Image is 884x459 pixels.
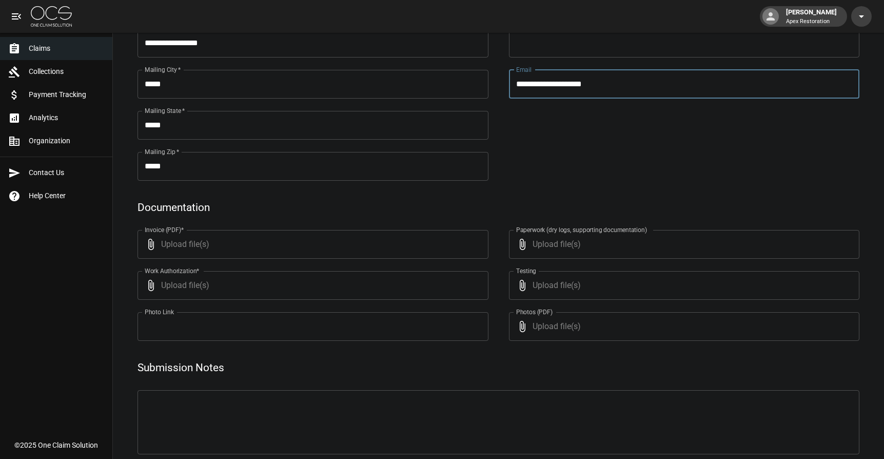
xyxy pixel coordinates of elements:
[533,271,832,300] span: Upload file(s)
[29,112,104,123] span: Analytics
[145,65,181,74] label: Mailing City
[516,266,536,275] label: Testing
[533,312,832,341] span: Upload file(s)
[6,6,27,27] button: open drawer
[145,308,174,316] label: Photo Link
[14,440,98,450] div: © 2025 One Claim Solution
[145,106,185,115] label: Mailing State
[516,308,553,316] label: Photos (PDF)
[786,17,837,26] p: Apex Restoration
[29,190,104,201] span: Help Center
[533,230,832,259] span: Upload file(s)
[145,147,180,156] label: Mailing Zip
[31,6,72,27] img: ocs-logo-white-transparent.png
[29,66,104,77] span: Collections
[29,89,104,100] span: Payment Tracking
[29,167,104,178] span: Contact Us
[161,271,461,300] span: Upload file(s)
[782,7,841,26] div: [PERSON_NAME]
[161,230,461,259] span: Upload file(s)
[29,43,104,54] span: Claims
[516,225,647,234] label: Paperwork (dry logs, supporting documentation)
[145,266,200,275] label: Work Authorization*
[516,65,532,74] label: Email
[145,225,184,234] label: Invoice (PDF)*
[29,136,104,146] span: Organization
